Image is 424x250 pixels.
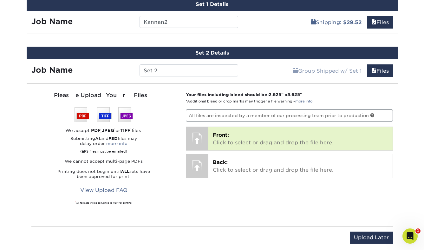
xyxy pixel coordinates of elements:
[75,107,133,122] img: We accept: PSD, TIFF, or JPEG (JPG)
[27,47,398,59] div: Set 2 Details
[311,19,316,25] span: shipping
[31,17,73,26] strong: Job Name
[213,131,388,147] p: Click to select or drag and drop the file here.
[289,64,366,77] a: Group Shipped w/ Set 1
[140,16,238,28] input: Enter a job name
[186,109,393,122] p: All files are inspected by a member of our processing team prior to production.
[213,132,229,138] span: Front:
[269,92,281,97] span: 2.625
[371,19,376,25] span: files
[108,136,118,141] strong: PSD
[415,228,421,234] span: 1
[76,184,132,196] a: View Upload FAQ
[130,127,132,131] sup: 1
[31,91,177,100] div: Please Upload Your Files
[186,92,302,97] strong: Your files including bleed should be: " x "
[287,92,300,97] span: 3.625
[140,64,238,76] input: Enter a job name
[186,99,312,103] small: *Additional bleed or crop marks may trigger a file warning –
[367,16,393,29] a: Files
[350,232,393,244] input: Upload Later
[31,65,73,75] strong: Job Name
[402,228,418,244] iframe: Intercom live chat
[31,127,177,134] div: We accept: , or files.
[367,64,393,77] a: Files
[213,159,228,165] span: Back:
[31,169,177,179] p: Printing does not begin until sets have been approved for print.
[80,146,127,154] small: (EPS files must be emailed)
[121,169,129,174] strong: ALL
[307,16,366,29] a: Shipping: $29.52
[213,159,388,174] p: Click to select or drag and drop the file here.
[31,136,177,154] p: Submitting and files may delay order:
[102,128,114,133] strong: JPEG
[91,128,101,133] strong: PDF
[106,141,127,146] a: more info
[31,201,177,205] div: All formats will be converted to PDF for printing.
[95,136,100,141] strong: AI
[295,99,312,103] a: more info
[371,68,376,74] span: files
[114,127,115,131] sup: 1
[120,128,130,133] strong: TIFF
[293,68,298,74] span: shipping
[340,19,362,25] b: : $29.52
[31,159,177,164] p: We cannot accept multi-page PDFs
